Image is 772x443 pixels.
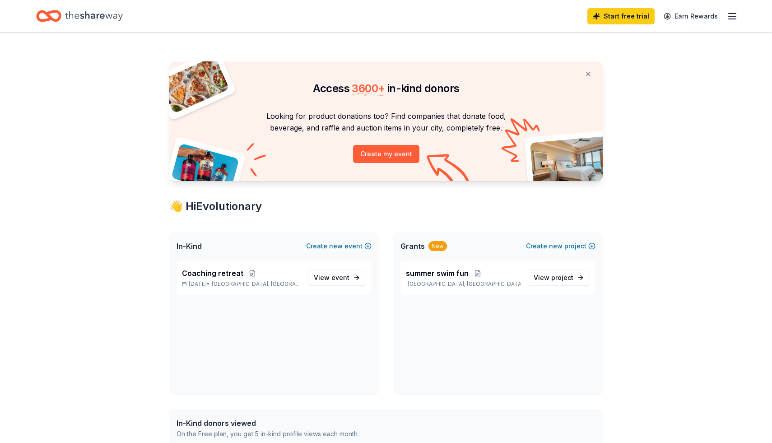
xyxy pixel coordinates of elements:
[406,268,469,279] span: summer swim fun
[331,274,349,281] span: event
[177,418,359,429] div: In-Kind donors viewed
[427,154,472,188] img: Curvy arrow
[400,241,425,252] span: Grants
[180,110,592,134] p: Looking for product donations too? Find companies that donate food, beverage, and raffle and auct...
[313,82,460,95] span: Access in-kind donors
[182,268,243,279] span: Coaching retreat
[406,280,521,288] p: [GEOGRAPHIC_DATA], [GEOGRAPHIC_DATA]
[352,82,385,95] span: 3600 +
[428,241,447,251] div: New
[658,8,723,24] a: Earn Rewards
[587,8,655,24] a: Start free trial
[177,429,359,439] div: On the Free plan, you get 5 in-kind profile views each month.
[528,270,590,286] a: View project
[169,199,603,214] div: 👋 Hi Evolutionary
[534,272,573,283] span: View
[212,280,301,288] span: [GEOGRAPHIC_DATA], [GEOGRAPHIC_DATA]
[329,241,343,252] span: new
[182,280,301,288] p: [DATE] •
[308,270,366,286] a: View event
[549,241,563,252] span: new
[306,241,372,252] button: Createnewevent
[159,56,230,114] img: Pizza
[551,274,573,281] span: project
[314,272,349,283] span: View
[36,5,123,27] a: Home
[526,241,595,252] button: Createnewproject
[353,145,419,163] button: Create my event
[177,241,202,252] span: In-Kind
